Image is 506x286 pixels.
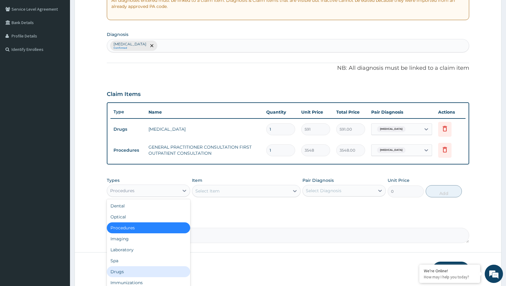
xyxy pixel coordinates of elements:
div: Select Diagnosis [306,188,341,194]
td: [MEDICAL_DATA] [145,123,263,135]
th: Unit Price [298,106,333,118]
div: Drugs [107,266,190,277]
p: NB: All diagnosis must be linked to a claim item [107,64,469,72]
div: We're Online! [424,268,476,274]
label: Item [192,177,202,183]
span: We're online! [35,77,84,138]
th: Pair Diagnosis [368,106,435,118]
h3: Claim Items [107,91,141,98]
th: Total Price [333,106,368,118]
button: Add [426,185,462,197]
div: Procedures [110,188,134,194]
label: Diagnosis [107,31,128,37]
div: Chat with us now [32,34,102,42]
label: Types [107,178,120,183]
div: Spa [107,255,190,266]
button: Submit [433,262,469,277]
th: Actions [435,106,466,118]
small: Confirmed [113,47,146,50]
label: Comment [107,219,469,224]
td: Drugs [110,124,145,135]
td: Procedures [110,145,145,156]
div: Minimize live chat window [100,3,114,18]
div: Laboratory [107,244,190,255]
textarea: Type your message and hit 'Enter' [3,166,116,188]
span: [MEDICAL_DATA] [377,147,406,153]
td: GENERAL PRACTITIONER CONSULTATION FIRST OUTPATIENT CONSULTATION [145,141,263,159]
span: [MEDICAL_DATA] [377,126,406,132]
span: remove selection option [149,43,155,48]
img: d_794563401_company_1708531726252_794563401 [11,30,25,46]
p: [MEDICAL_DATA] [113,42,146,47]
th: Name [145,106,263,118]
label: Unit Price [388,177,410,183]
th: Quantity [263,106,298,118]
p: How may I help you today? [424,274,476,280]
div: Optical [107,211,190,222]
div: Dental [107,200,190,211]
div: Procedures [107,222,190,233]
div: Select Item [195,188,220,194]
div: Imaging [107,233,190,244]
th: Type [110,106,145,118]
label: Pair Diagnosis [302,177,334,183]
